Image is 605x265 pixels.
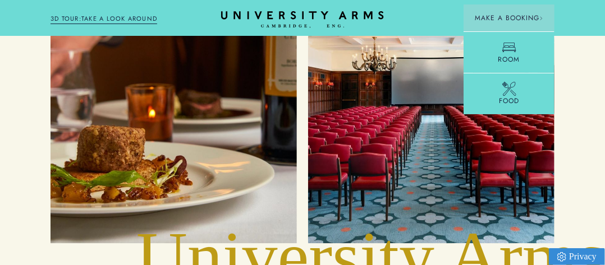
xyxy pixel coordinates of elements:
[557,252,566,262] img: Privacy
[499,96,519,106] span: Food
[539,16,543,20] img: Arrow icon
[549,248,605,265] a: Privacy
[51,14,158,24] a: 3D TOUR:TAKE A LOOK AROUND
[464,31,554,73] a: Room
[221,11,384,29] a: Home
[464,4,554,31] button: Make a BookingArrow icon
[475,13,543,23] span: Make a Booking
[464,73,554,114] a: Food
[498,54,520,64] span: Room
